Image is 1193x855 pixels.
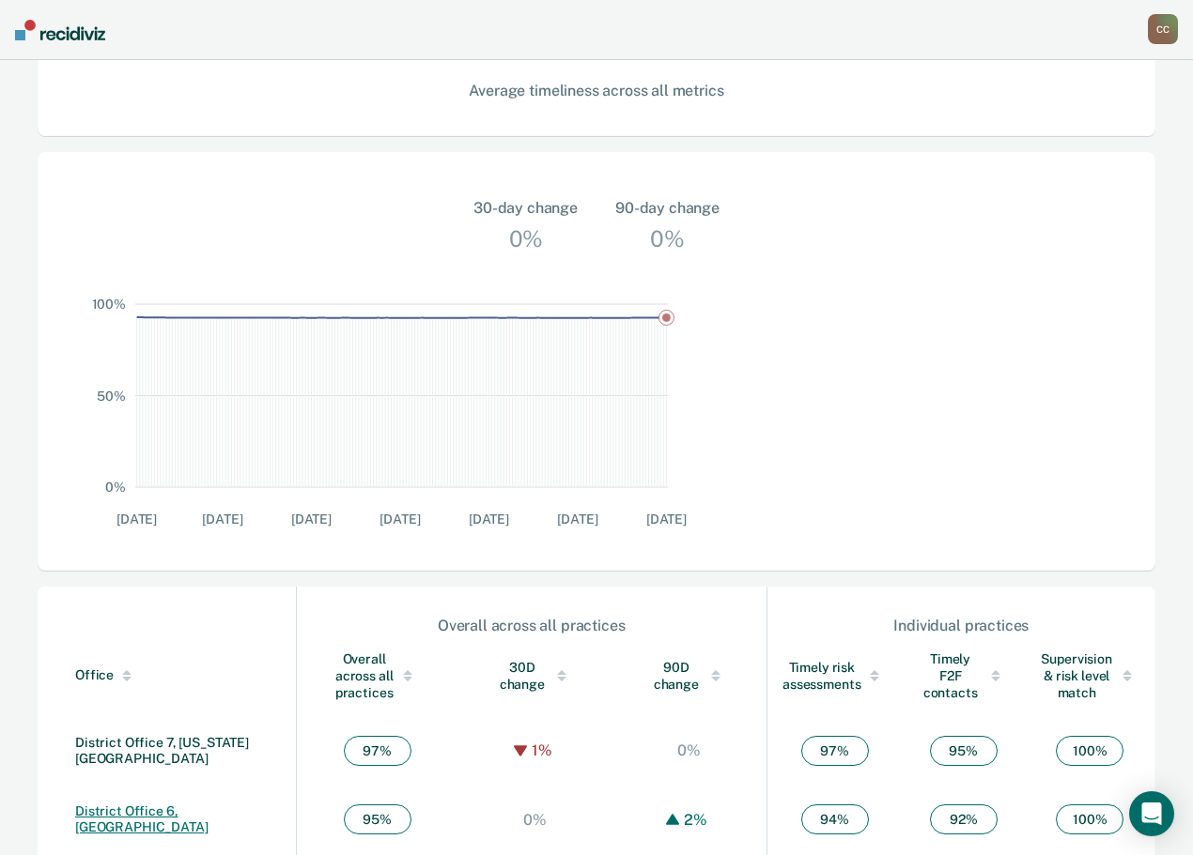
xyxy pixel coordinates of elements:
[1148,14,1178,44] button: CC
[496,659,575,693] div: 30D change
[673,741,705,759] div: 0%
[116,511,157,527] text: [DATE]
[646,511,687,527] text: [DATE]
[768,617,1154,634] div: Individual practices
[1024,635,1155,716] th: Toggle SortBy
[801,804,869,834] span: 94 %
[291,511,332,527] text: [DATE]
[645,220,689,257] div: 0%
[930,804,998,834] span: 92 %
[557,511,597,527] text: [DATE]
[1129,791,1174,836] div: Open Intercom Messenger
[801,736,869,766] span: 97 %
[344,804,411,834] span: 95 %
[113,82,1080,99] div: Average timeliness across all metrics
[903,635,1025,716] th: Toggle SortBy
[75,735,249,766] a: District Office 7, [US_STATE][GEOGRAPHIC_DATA]
[469,511,509,527] text: [DATE]
[473,197,578,220] div: 30-day change
[75,803,209,834] a: District Office 6, [GEOGRAPHIC_DATA]
[1039,650,1140,701] div: Supervision & risk level match
[679,811,712,829] div: 2%
[650,659,729,693] div: 90D change
[334,650,421,701] div: Overall across all practices
[612,635,767,716] th: Toggle SortBy
[38,635,297,716] th: Toggle SortBy
[202,511,242,527] text: [DATE]
[298,617,766,634] div: Overall across all practices
[1056,804,1123,834] span: 100 %
[75,667,288,683] div: Office
[527,741,557,759] div: 1%
[782,659,888,693] div: Timely risk assessments
[15,20,105,40] img: Recidiviz
[615,197,720,220] div: 90-day change
[1056,736,1123,766] span: 100 %
[458,635,612,716] th: Toggle SortBy
[1148,14,1178,44] div: C C
[767,635,903,716] th: Toggle SortBy
[380,511,420,527] text: [DATE]
[930,736,998,766] span: 95 %
[519,811,551,829] div: 0%
[344,736,411,766] span: 97 %
[297,635,458,716] th: Toggle SortBy
[918,650,1010,701] div: Timely F2F contacts
[504,220,548,257] div: 0%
